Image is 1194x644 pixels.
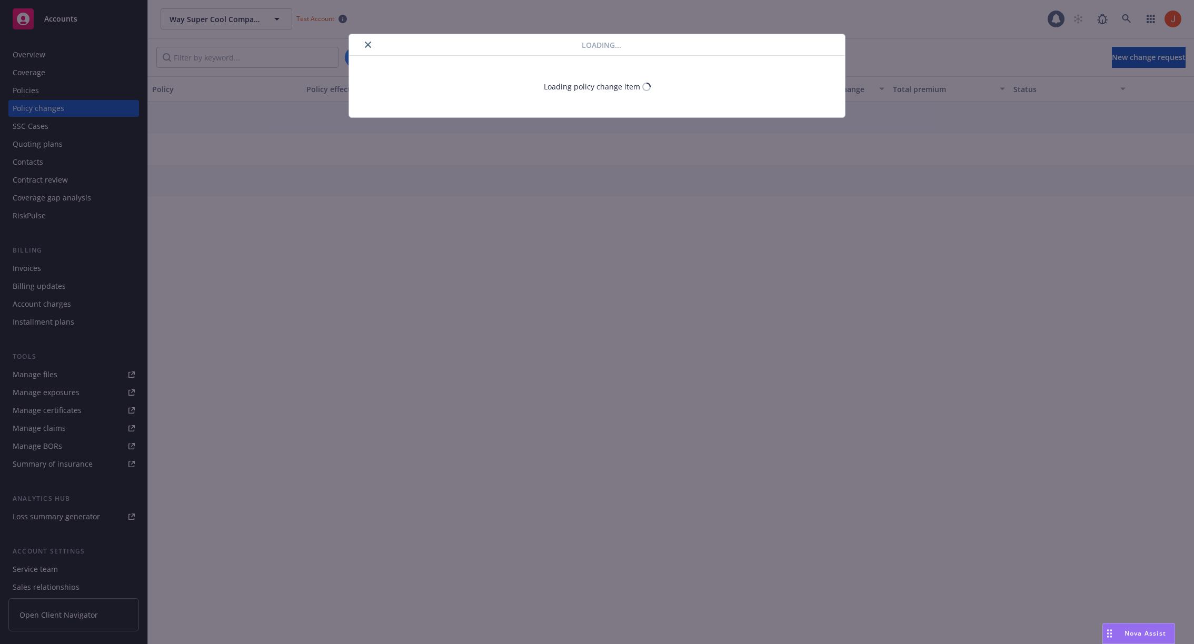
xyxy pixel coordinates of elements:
span: Loading... [582,39,621,51]
div: Loading policy change item [544,81,640,92]
span: Nova Assist [1125,629,1166,638]
button: Nova Assist [1102,623,1175,644]
button: close [362,38,374,51]
div: Drag to move [1103,623,1116,643]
